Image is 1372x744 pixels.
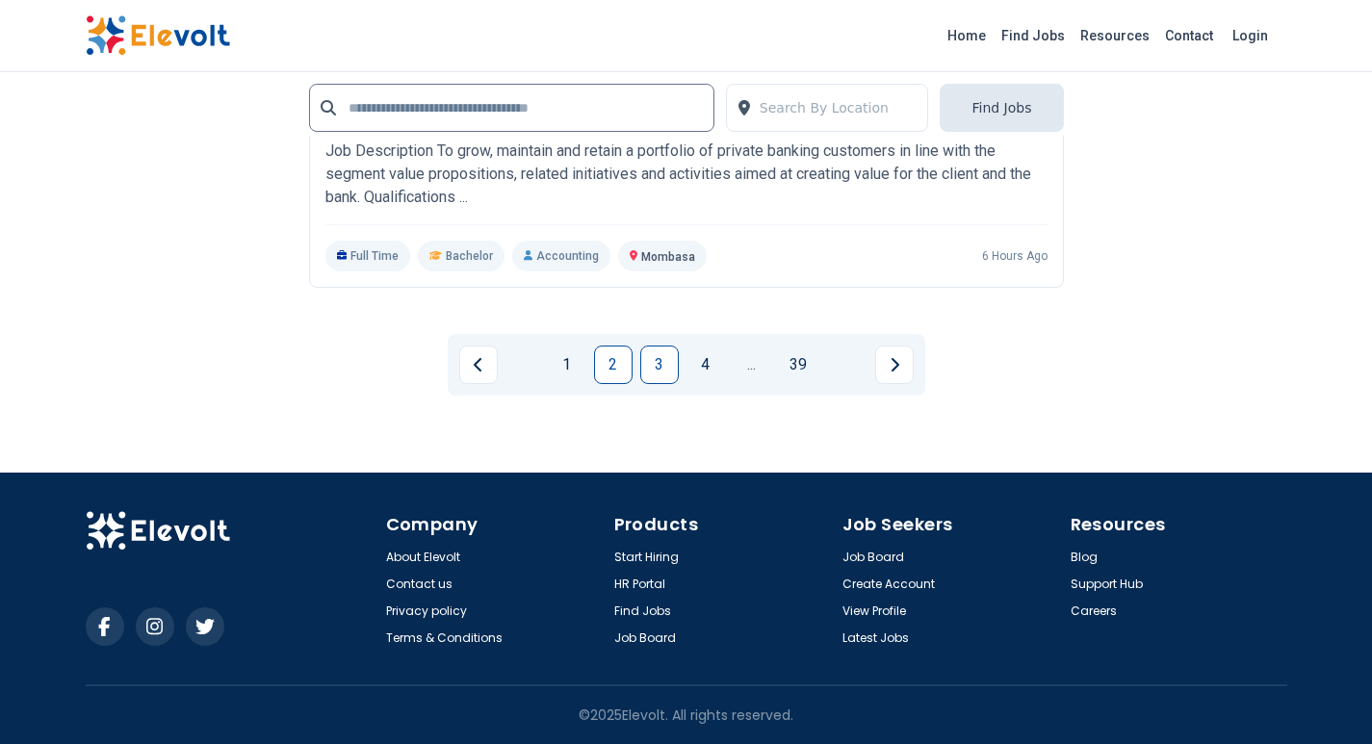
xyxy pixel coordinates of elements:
[1071,511,1287,538] h4: Resources
[548,346,586,384] a: Page 1
[386,511,603,538] h4: Company
[1157,20,1221,51] a: Contact
[325,241,411,271] p: Full Time
[325,140,1048,209] p: Job Description To grow, maintain and retain a portfolio of private banking customers in line wit...
[1221,16,1280,55] a: Login
[1071,550,1098,565] a: Blog
[842,550,904,565] a: Job Board
[733,346,771,384] a: Jump forward
[386,630,503,646] a: Terms & Conditions
[1276,652,1372,744] iframe: Chat Widget
[594,346,633,384] a: Page 2 is your current page
[1073,20,1157,51] a: Resources
[641,250,695,264] span: Mombasa
[446,248,493,264] span: Bachelor
[779,346,817,384] a: Page 39
[512,241,610,271] p: Accounting
[842,603,906,619] a: View Profile
[940,84,1063,132] button: Find Jobs
[875,346,914,384] a: Next page
[982,248,1048,264] p: 6 hours ago
[386,603,467,619] a: Privacy policy
[1071,577,1143,592] a: Support Hub
[842,511,1059,538] h4: Job Seekers
[386,550,460,565] a: About Elevolt
[614,577,665,592] a: HR Portal
[994,20,1073,51] a: Find Jobs
[1071,603,1117,619] a: Careers
[86,511,230,552] img: Elevolt
[640,346,679,384] a: Page 3
[842,577,935,592] a: Create Account
[842,630,909,646] a: Latest Jobs
[614,550,679,565] a: Start Hiring
[686,346,725,384] a: Page 4
[86,15,230,56] img: Elevolt
[459,346,914,384] ul: Pagination
[579,706,793,725] p: © 2025 Elevolt. All rights reserved.
[86,38,286,349] iframe: Advertisement
[940,20,994,51] a: Home
[614,603,671,619] a: Find Jobs
[614,511,831,538] h4: Products
[325,80,1048,271] a: Standard Bank GroupManager, Relationship, Private Banking MombasaStandard Bank GroupJob Descripti...
[386,577,453,592] a: Contact us
[459,346,498,384] a: Previous page
[614,630,676,646] a: Job Board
